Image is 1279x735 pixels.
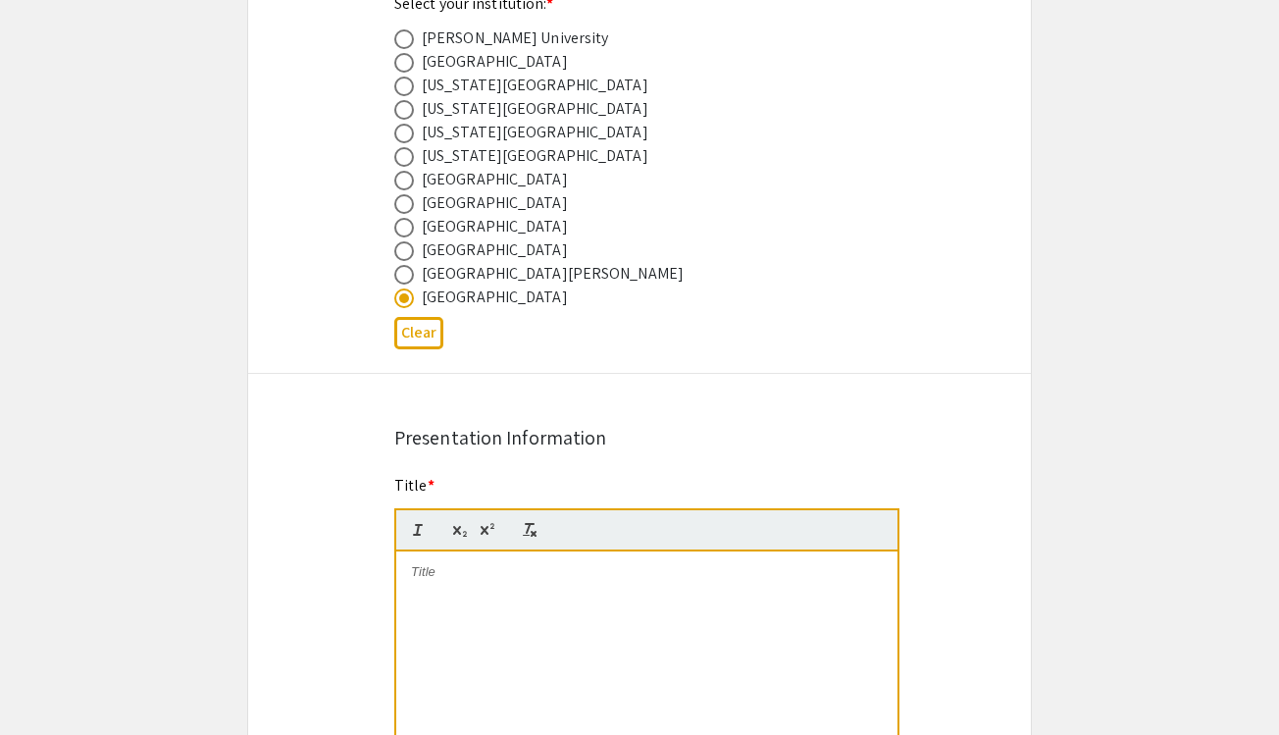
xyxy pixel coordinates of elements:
div: [GEOGRAPHIC_DATA] [422,168,568,191]
div: [GEOGRAPHIC_DATA] [422,238,568,262]
div: [GEOGRAPHIC_DATA] [422,50,568,74]
div: [US_STATE][GEOGRAPHIC_DATA] [422,144,648,168]
div: [US_STATE][GEOGRAPHIC_DATA] [422,121,648,144]
div: [US_STATE][GEOGRAPHIC_DATA] [422,97,648,121]
div: Presentation Information [394,423,885,452]
div: [GEOGRAPHIC_DATA][PERSON_NAME] [422,262,684,286]
div: [US_STATE][GEOGRAPHIC_DATA] [422,74,648,97]
iframe: Chat [15,647,83,720]
div: [PERSON_NAME] University [422,26,608,50]
div: [GEOGRAPHIC_DATA] [422,286,568,309]
div: [GEOGRAPHIC_DATA] [422,191,568,215]
div: [GEOGRAPHIC_DATA] [422,215,568,238]
button: Clear [394,317,443,349]
mat-label: Title [394,475,435,496]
